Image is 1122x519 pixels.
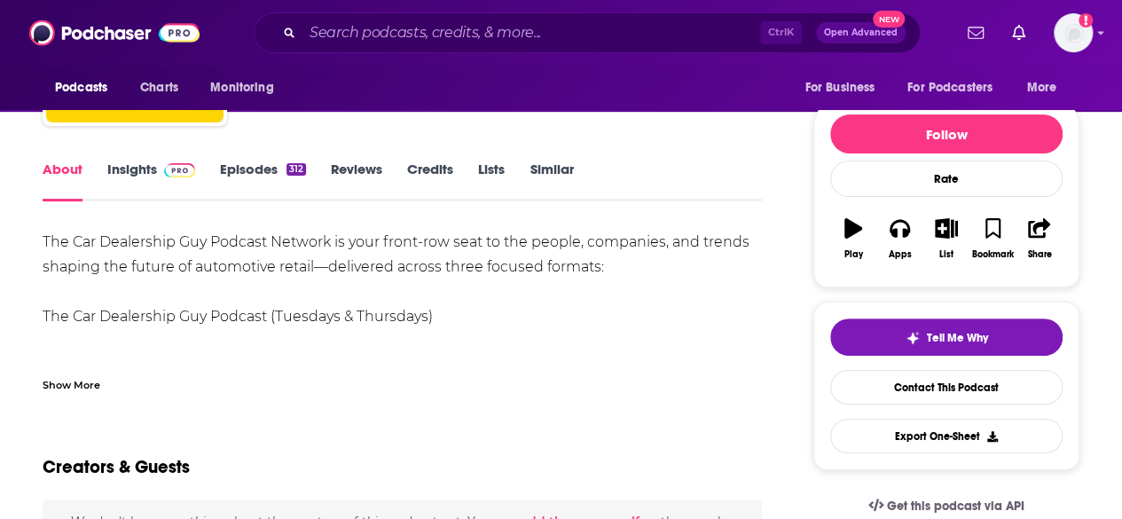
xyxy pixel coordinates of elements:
span: Logged in as HannahDulzo1 [1054,13,1093,52]
span: More [1027,75,1057,100]
button: open menu [43,71,130,105]
span: For Business [804,75,875,100]
img: Podchaser Pro [164,163,195,177]
img: User Profile [1054,13,1093,52]
a: InsightsPodchaser Pro [107,161,195,201]
div: List [939,249,953,260]
a: Episodes312 [220,161,306,201]
button: Apps [876,207,922,271]
a: Charts [129,71,189,105]
span: Get this podcast via API [887,499,1024,514]
div: Bookmark [972,249,1014,260]
span: For Podcasters [907,75,993,100]
span: Ctrl K [760,21,802,44]
h2: Creators & Guests [43,456,190,478]
span: New [873,11,905,28]
a: Reviews [331,161,382,201]
button: open menu [1015,71,1079,105]
button: Follow [830,114,1063,153]
button: List [923,207,969,271]
button: open menu [198,71,296,105]
div: Rate [830,161,1063,197]
button: Play [830,207,876,271]
a: Show notifications dropdown [1005,18,1032,48]
a: Lists [478,161,505,201]
span: Monitoring [210,75,273,100]
button: open menu [792,71,897,105]
img: tell me why sparkle [906,331,920,345]
button: open menu [896,71,1018,105]
div: Apps [889,249,912,260]
div: Search podcasts, credits, & more... [254,12,921,53]
button: Bookmark [969,207,1016,271]
div: Share [1027,249,1051,260]
button: tell me why sparkleTell Me Why [830,318,1063,356]
a: Similar [530,161,573,201]
button: Share [1016,207,1063,271]
span: Tell Me Why [927,331,988,345]
a: About [43,161,82,201]
button: Export One-Sheet [830,419,1063,453]
div: 312 [286,163,306,176]
button: Show profile menu [1054,13,1093,52]
input: Search podcasts, credits, & more... [302,19,760,47]
a: Credits [407,161,453,201]
img: Podchaser - Follow, Share and Rate Podcasts [29,16,200,50]
span: Charts [140,75,178,100]
span: Podcasts [55,75,107,100]
span: Open Advanced [824,28,898,37]
div: Play [844,249,863,260]
button: Open AdvancedNew [816,22,906,43]
a: Contact This Podcast [830,370,1063,405]
svg: Add a profile image [1079,13,1093,28]
a: Show notifications dropdown [961,18,991,48]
